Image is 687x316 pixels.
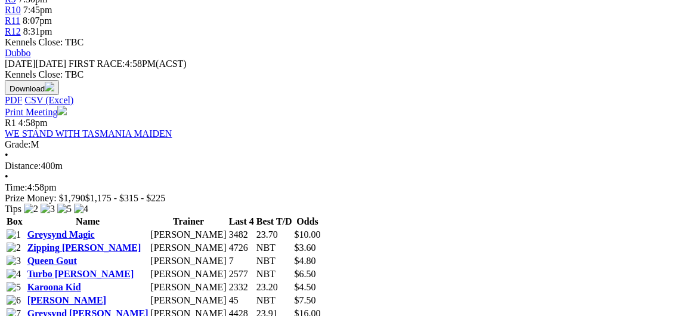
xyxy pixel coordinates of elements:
[295,269,316,279] span: $6.50
[150,281,227,293] td: [PERSON_NAME]
[228,229,255,241] td: 3482
[27,216,149,228] th: Name
[7,229,21,240] img: 1
[7,243,21,253] img: 2
[27,243,141,253] a: Zipping [PERSON_NAME]
[150,229,227,241] td: [PERSON_NAME]
[24,204,38,214] img: 2
[5,26,21,36] a: R12
[69,59,187,69] span: 4:58PM(ACST)
[228,294,255,306] td: 45
[85,193,166,203] span: $1,175 - $315 - $225
[69,59,125,69] span: FIRST RACE:
[27,269,134,279] a: Turbo [PERSON_NAME]
[27,229,95,240] a: Greysynd Magic
[228,216,255,228] th: Last 4
[150,216,227,228] th: Trainer
[228,255,255,267] td: 7
[150,268,227,280] td: [PERSON_NAME]
[57,106,67,115] img: printer.svg
[5,95,682,106] div: Download
[5,161,41,171] span: Distance:
[295,243,316,253] span: $3.60
[74,204,88,214] img: 4
[256,242,293,254] td: NBT
[5,171,8,182] span: •
[7,256,21,266] img: 3
[7,282,21,293] img: 5
[41,204,55,214] img: 3
[5,37,83,47] span: Kennels Close: TBC
[256,229,293,241] td: 23.70
[150,242,227,254] td: [PERSON_NAME]
[5,59,66,69] span: [DATE]
[7,216,23,226] span: Box
[256,268,293,280] td: NBT
[5,150,8,160] span: •
[5,182,27,192] span: Time:
[57,204,72,214] img: 5
[23,26,52,36] span: 8:31pm
[27,282,81,292] a: Karoona Kid
[228,268,255,280] td: 2577
[295,295,316,305] span: $7.50
[5,80,59,95] button: Download
[5,128,172,139] a: WE STAND WITH TASMANIA MAIDEN
[5,139,682,150] div: M
[5,69,682,80] div: Kennels Close: TBC
[150,294,227,306] td: [PERSON_NAME]
[5,48,31,58] a: Dubbo
[5,95,22,105] a: PDF
[7,269,21,280] img: 4
[228,281,255,293] td: 2332
[256,255,293,267] td: NBT
[5,161,682,171] div: 400m
[256,281,293,293] td: 23.20
[5,118,16,128] span: R1
[295,282,316,292] span: $4.50
[228,242,255,254] td: 4726
[45,82,54,91] img: download.svg
[256,294,293,306] td: NBT
[5,16,20,26] a: R11
[27,295,106,305] a: [PERSON_NAME]
[5,182,682,193] div: 4:58pm
[23,16,52,26] span: 8:07pm
[7,295,21,306] img: 6
[27,256,77,266] a: Queen Gout
[295,229,321,240] span: $10.00
[5,193,682,204] div: Prize Money: $1,790
[18,118,48,128] span: 4:58pm
[150,255,227,267] td: [PERSON_NAME]
[5,59,36,69] span: [DATE]
[295,256,316,266] span: $4.80
[294,216,321,228] th: Odds
[5,139,31,149] span: Grade:
[23,5,52,15] span: 7:45pm
[256,216,293,228] th: Best T/D
[24,95,73,105] a: CSV (Excel)
[5,107,67,117] a: Print Meeting
[5,204,21,214] span: Tips
[5,5,21,15] a: R10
